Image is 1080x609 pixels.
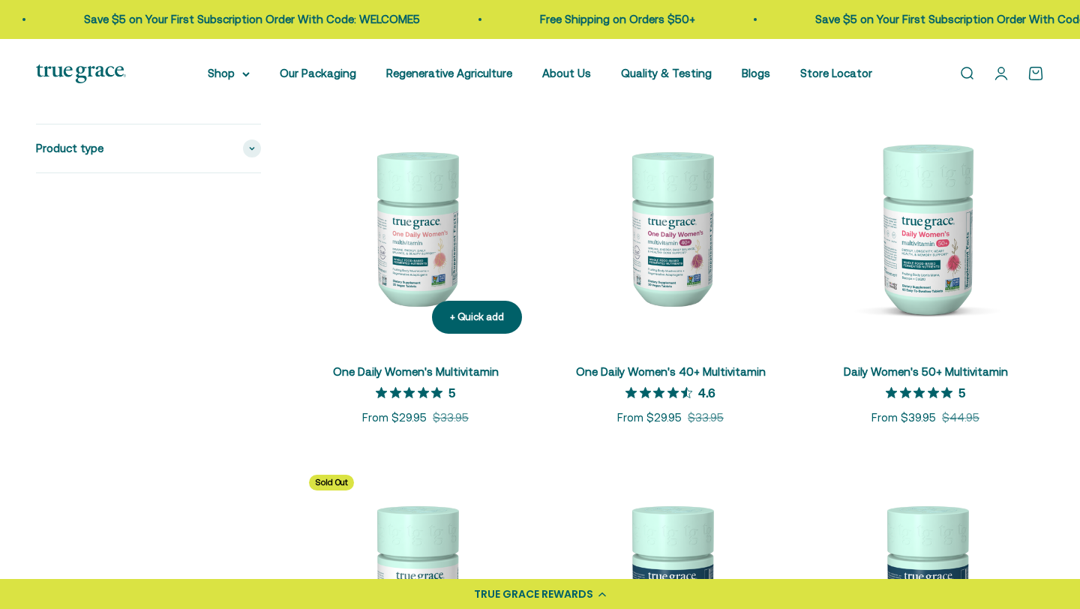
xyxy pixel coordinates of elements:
a: One Daily Women's 40+ Multivitamin [576,365,766,378]
compare-at-price: $33.95 [688,409,724,427]
a: Quality & Testing [621,67,712,79]
summary: Product type [36,124,261,172]
sale-price: From $39.95 [871,409,936,427]
span: 5 out of 5 stars rating in total 14 reviews. [886,382,958,403]
compare-at-price: $33.95 [433,409,469,427]
button: + Quick add [432,301,522,334]
compare-at-price: $44.95 [942,409,979,427]
a: One Daily Women's Multivitamin [333,365,499,378]
img: We select ingredients that play a concrete role in true health, and we include them at effective ... [297,109,534,346]
sale-price: From $29.95 [362,409,427,427]
a: Daily Women's 50+ Multivitamin [844,365,1008,378]
p: 5 [958,385,965,400]
a: About Us [542,67,591,79]
summary: Shop [208,64,250,82]
img: Daily Multivitamin for Immune Support, Energy, Daily Balance, and Healthy Bone Support* Vitamin A... [552,109,789,346]
a: Store Locator [800,67,872,79]
span: 4.6 out of 5 stars rating in total 25 reviews. [625,382,698,403]
a: Blogs [742,67,770,79]
a: Free Shipping on Orders $50+ [322,13,477,25]
span: Product type [36,139,103,157]
p: Save $5 on Your First Subscription Order With Code: WELCOME5 [597,10,933,28]
sale-price: From $29.95 [617,409,682,427]
img: Daily Women's 50+ Multivitamin [807,109,1044,346]
div: + Quick add [450,310,504,325]
p: 5 [448,385,455,400]
a: Regenerative Agriculture [386,67,512,79]
a: Our Packaging [280,67,356,79]
div: TRUE GRACE REWARDS [474,586,593,602]
p: 4.6 [698,385,715,400]
span: 5 out of 5 stars rating in total 12 reviews. [376,382,448,403]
